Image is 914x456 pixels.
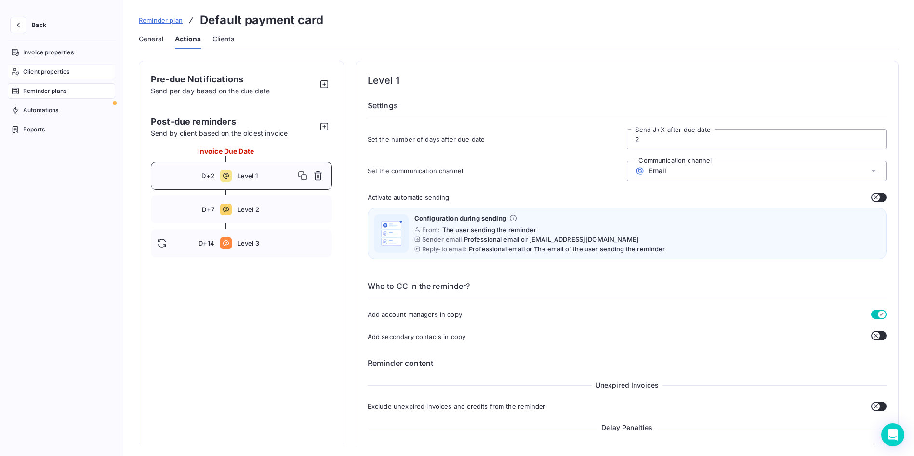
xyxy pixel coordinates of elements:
img: illustration helper email [376,218,407,249]
span: Actions [175,34,201,44]
span: D+14 [199,239,214,247]
span: Exclude unexpired invoices and credits from the reminder [368,403,545,410]
a: Reports [8,122,115,137]
span: The user sending the reminder [442,226,536,234]
span: Configuration during sending [414,214,506,222]
span: Level 3 [238,239,326,247]
a: Reminder plan [139,15,183,25]
span: Set the number of days after due date [368,135,627,143]
a: Client properties [8,64,115,79]
span: Reply-to email: [422,245,467,253]
h6: Settings [368,100,887,117]
span: Level 1 [238,172,295,180]
span: Add secondary contacts in copy [368,333,466,340]
span: Invoice Due Date [198,146,254,156]
span: Post-due reminders [151,115,317,128]
span: Sender email [422,235,462,243]
span: Reminder plans [23,87,66,95]
span: Invoice properties [23,48,74,57]
div: Open Intercom Messenger [881,423,904,446]
a: Automations [8,103,115,118]
span: Send by client based on the oldest invoice [151,128,317,138]
span: Send per day based on the due date [151,87,270,95]
span: D+7 [202,206,214,213]
span: Automations [23,106,59,115]
span: Email [649,167,666,175]
span: Activate automatic sending [368,194,450,201]
span: Reminder plan [139,16,183,24]
span: Add account managers in copy [368,311,462,318]
span: D+2 [201,172,214,180]
span: Level 2 [238,206,326,213]
button: Back [8,17,54,33]
span: Client properties [23,67,70,76]
span: Unexpired Invoices [592,380,663,390]
h4: Level 1 [368,73,887,88]
span: General [139,34,163,44]
span: Delay Penalties [597,423,656,432]
h3: Default payment card [200,12,323,29]
span: From: [422,226,440,234]
span: Professional email or The email of the user sending the reminder [469,245,665,253]
span: Reports [23,125,45,134]
h6: Reminder content [368,357,887,369]
span: Pre-due Notifications [151,74,243,84]
span: Set the communication channel [368,167,627,175]
h6: Who to CC in the reminder? [368,280,887,298]
a: Reminder plans [8,83,115,99]
span: Clients [212,34,234,44]
span: Back [32,22,46,28]
span: Professional email or [EMAIL_ADDRESS][DOMAIN_NAME] [464,235,639,243]
a: Invoice properties [8,45,115,60]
